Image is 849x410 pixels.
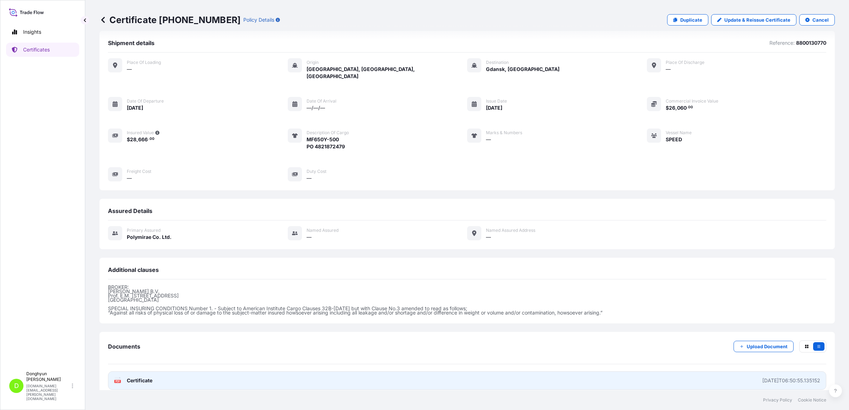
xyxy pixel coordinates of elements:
[307,234,312,241] span: —
[307,175,312,182] span: —
[23,28,41,35] p: Insights
[130,137,136,142] span: 28
[711,14,796,26] a: Update & Reissue Certificate
[769,39,795,47] p: Reference:
[666,60,704,65] span: Place of discharge
[307,60,319,65] span: Origin
[307,104,325,111] span: —/—/—
[680,16,702,23] p: Duplicate
[666,66,671,73] span: —
[99,14,240,26] p: Certificate [PHONE_NUMBER]
[108,266,159,273] span: Additional clauses
[108,285,826,315] p: BROKER: [PERSON_NAME] B.V. Prof. E.M. [STREET_ADDRESS] [GEOGRAPHIC_DATA] SPECIAL INSURING CONDITI...
[108,207,152,214] span: Assured Details
[150,138,155,140] span: 00
[148,138,149,140] span: .
[127,104,143,111] span: [DATE]
[307,169,326,174] span: Duty Cost
[127,66,132,73] span: —
[812,16,829,23] p: Cancel
[486,104,502,111] span: [DATE]
[23,46,50,53] p: Certificates
[687,106,688,109] span: .
[136,137,138,142] span: ,
[127,98,164,104] span: Date of departure
[307,98,336,104] span: Date of arrival
[127,228,161,233] span: Primary assured
[108,39,155,47] span: Shipment details
[677,105,687,110] span: 060
[667,14,708,26] a: Duplicate
[486,60,509,65] span: Destination
[486,130,522,136] span: Marks & Numbers
[796,39,826,47] p: 8800130770
[14,382,19,389] span: D
[747,343,788,350] p: Upload Document
[108,343,140,350] span: Documents
[26,371,70,382] p: Donghyun [PERSON_NAME]
[6,43,79,57] a: Certificates
[26,384,70,401] p: [DOMAIN_NAME][EMAIL_ADDRESS][PERSON_NAME][DOMAIN_NAME]
[734,341,794,352] button: Upload Document
[127,377,152,384] span: Certificate
[108,371,826,390] a: PDFCertificate[DATE]T06:50:55.135152
[486,66,559,73] span: Gdansk, [GEOGRAPHIC_DATA]
[127,137,130,142] span: $
[666,136,682,143] span: SPEED
[666,130,692,136] span: Vessel Name
[127,60,161,65] span: Place of Loading
[307,130,349,136] span: Description of cargo
[666,105,669,110] span: $
[762,377,820,384] div: [DATE]T06:50:55.135152
[688,106,693,109] span: 00
[307,136,345,150] span: MF650Y-500 PO 4821872479
[486,136,491,143] span: —
[115,380,120,383] text: PDF
[486,234,491,241] span: —
[675,105,677,110] span: ,
[138,137,148,142] span: 666
[798,397,826,403] a: Cookie Notice
[127,175,132,182] span: —
[307,228,339,233] span: Named Assured
[724,16,790,23] p: Update & Reissue Certificate
[127,169,151,174] span: Freight Cost
[127,234,172,241] span: Polymirae Co. Ltd.
[799,14,835,26] button: Cancel
[669,105,675,110] span: 26
[763,397,792,403] a: Privacy Policy
[486,98,507,104] span: Issue Date
[127,130,154,136] span: Insured Value
[486,228,535,233] span: Named Assured Address
[243,16,274,23] p: Policy Details
[307,66,467,80] span: [GEOGRAPHIC_DATA], [GEOGRAPHIC_DATA], [GEOGRAPHIC_DATA]
[6,25,79,39] a: Insights
[666,98,718,104] span: Commercial Invoice Value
